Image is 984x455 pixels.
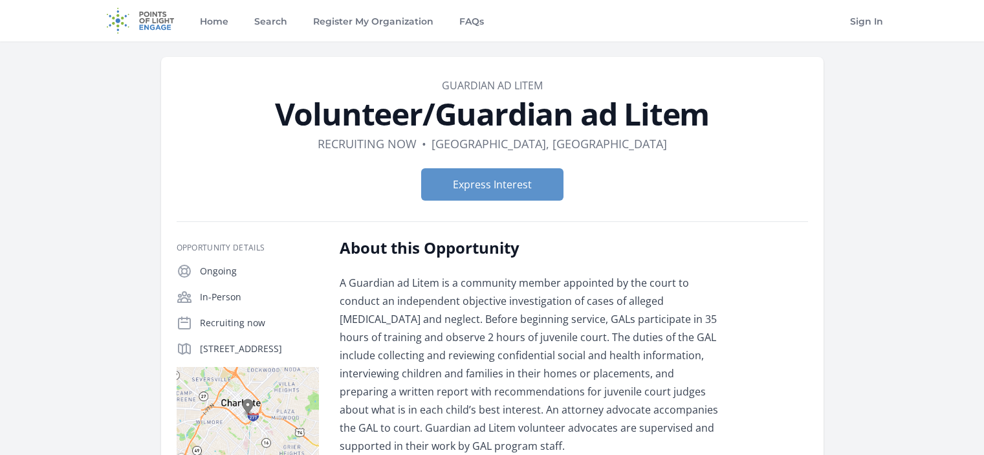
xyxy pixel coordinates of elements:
[177,98,808,129] h1: Volunteer/Guardian ad Litem
[318,135,417,153] dd: Recruiting now
[432,135,667,153] dd: [GEOGRAPHIC_DATA], [GEOGRAPHIC_DATA]
[442,78,543,93] a: Guardian ad Litem
[177,243,319,253] h3: Opportunity Details
[422,135,426,153] div: •
[200,291,319,304] p: In-Person
[421,168,563,201] button: Express Interest
[200,265,319,278] p: Ongoing
[200,342,319,355] p: [STREET_ADDRESS]
[340,238,718,258] h2: About this Opportunity
[200,316,319,329] p: Recruiting now
[340,274,718,455] p: A Guardian ad Litem is a community member appointed by the court to conduct an independent object...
